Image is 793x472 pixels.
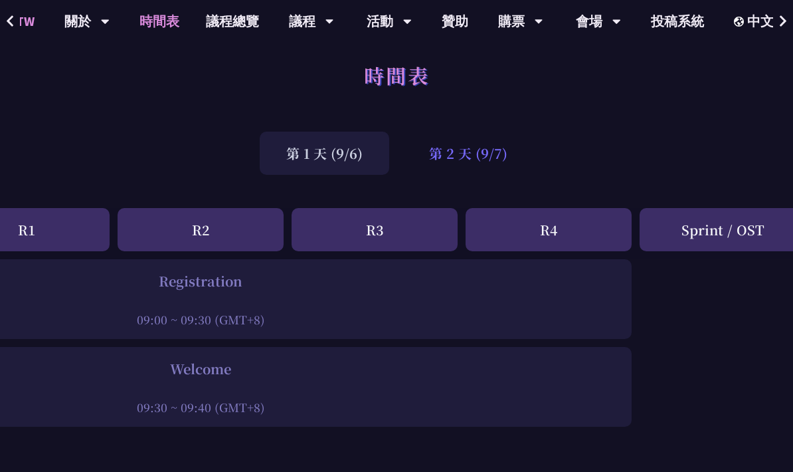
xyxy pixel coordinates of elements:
div: R2 [118,208,284,251]
div: R4 [466,208,632,251]
div: 第 1 天 (9/6) [260,132,389,175]
h1: 時間表 [364,55,430,95]
div: R3 [292,208,458,251]
img: Locale Icon [734,17,747,27]
div: 第 2 天 (9/7) [402,132,534,175]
